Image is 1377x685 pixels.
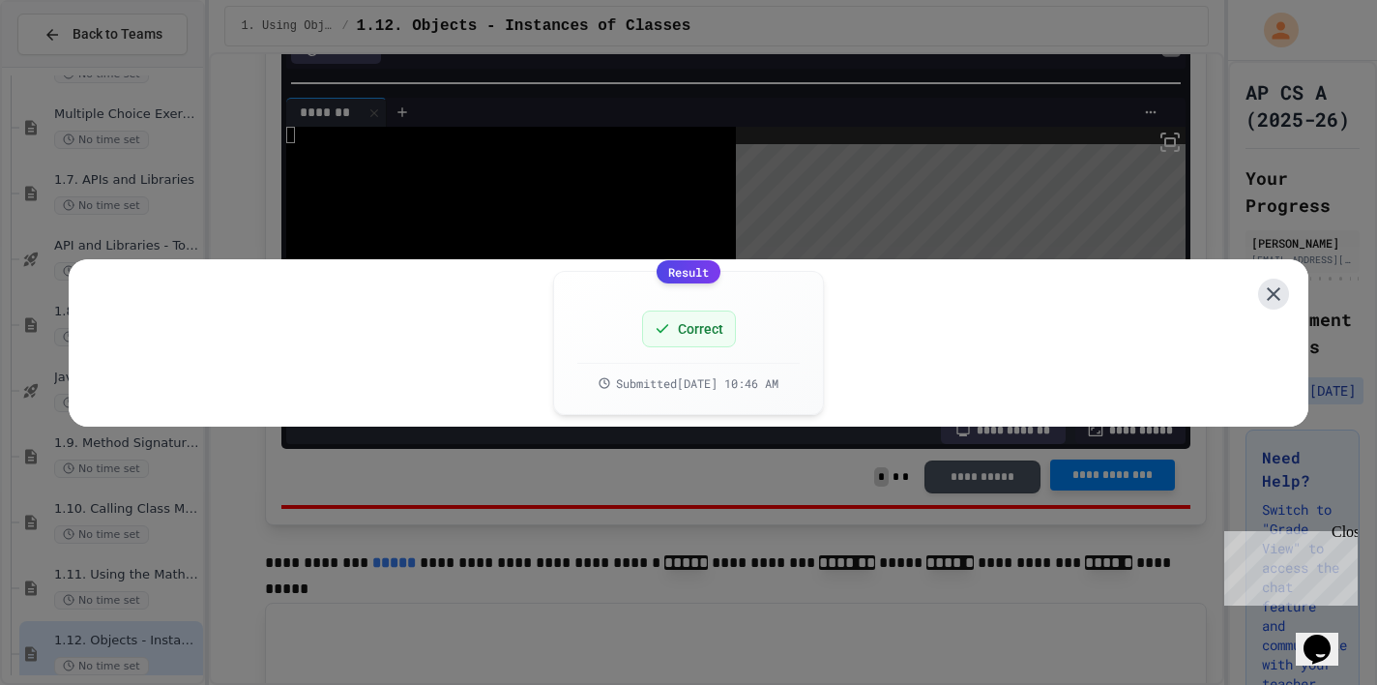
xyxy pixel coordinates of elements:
div: Result [657,260,720,283]
iframe: chat widget [1216,523,1358,606]
span: Correct [678,319,723,339]
span: Submitted [DATE] 10:46 AM [616,375,778,391]
div: Chat with us now!Close [8,8,133,123]
iframe: chat widget [1296,608,1358,666]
